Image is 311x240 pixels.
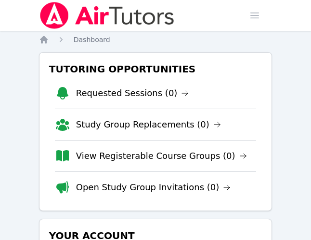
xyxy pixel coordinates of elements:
a: View Registerable Course Groups (0) [76,149,247,163]
nav: Breadcrumb [39,35,272,44]
a: Study Group Replacements (0) [76,118,221,131]
a: Requested Sessions (0) [76,86,189,100]
a: Open Study Group Invitations (0) [76,181,231,194]
a: Dashboard [74,35,110,44]
h3: Tutoring Opportunities [47,60,264,78]
img: Air Tutors [39,2,175,29]
span: Dashboard [74,36,110,43]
